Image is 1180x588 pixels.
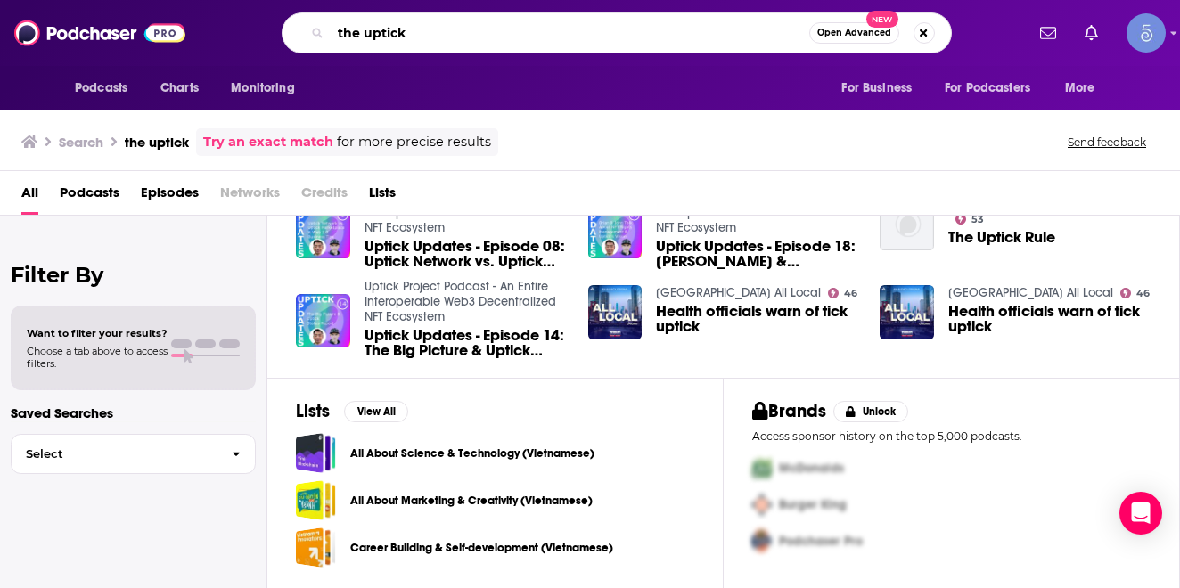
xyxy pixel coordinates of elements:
a: Lists [369,178,396,215]
div: Open Intercom Messenger [1119,492,1162,535]
span: 46 [1136,290,1150,298]
span: For Business [841,76,912,101]
a: Uptick Project Podcast - An Entire Interoperable Web3 Decentralized NFT Ecosystem [365,279,556,324]
p: Saved Searches [11,404,256,421]
a: Charts [149,71,209,105]
img: Third Pro Logo [745,523,779,559]
img: Uptick Updates - Episode 14: The Big Picture & Uptick Status Report [296,294,350,348]
a: ListsView All [296,400,408,422]
img: User Profile [1127,13,1166,53]
span: Podcasts [75,76,127,101]
span: Networks [220,178,280,215]
a: Podcasts [60,178,119,215]
div: Search podcasts, credits, & more... [282,12,952,53]
a: All About Marketing & Creativity (Vietnamese) [296,480,336,520]
a: 53 [955,214,984,225]
a: All About Science & Technology (Vietnamese) [350,444,594,463]
a: Health officials warn of tick uptick [656,304,858,334]
span: for more precise results [337,132,491,152]
a: Try an exact match [203,132,333,152]
p: Access sponsor history on the top 5,000 podcasts. [752,429,1151,443]
img: Health officials warn of tick uptick [880,285,934,339]
span: Credits [301,178,348,215]
a: Career Building & Self-development (Vietnamese) [296,527,336,568]
span: 53 [971,216,984,224]
span: Monitoring [231,76,294,101]
button: Open AdvancedNew [809,22,899,44]
span: Burger King [779,497,847,512]
h3: Search [59,134,103,151]
span: McDonalds [779,461,844,476]
a: Show notifications dropdown [1033,18,1063,48]
span: Open Advanced [817,29,891,37]
button: Unlock [833,401,909,422]
a: Chicago All Local [656,285,821,300]
span: Podchaser Pro [779,534,863,549]
img: Uptick Updates - Episode 08: Uptick Network vs. Uptick Marketplace & Web 3.0 Business Tips [296,205,350,259]
img: The Uptick Rule [880,196,934,250]
span: Select [12,448,217,460]
a: Chicago All Local [948,285,1113,300]
span: Logged in as Spiral5-G1 [1127,13,1166,53]
button: open menu [62,71,151,105]
a: Episodes [141,178,199,215]
h2: Lists [296,400,330,422]
img: First Pro Logo [745,450,779,486]
span: More [1065,76,1095,101]
a: Health officials warn of tick uptick [948,304,1151,334]
img: Second Pro Logo [745,486,779,523]
a: Uptick Updates - Episode 14: The Big Picture & Uptick Status Report [365,328,567,358]
button: Send feedback [1062,135,1151,150]
a: Career Building & Self-development (Vietnamese) [350,538,613,558]
button: open menu [218,71,317,105]
a: All About Science & Technology (Vietnamese) [296,433,336,473]
a: All [21,178,38,215]
span: Uptick Updates - Episode 18: [PERSON_NAME] & [PERSON_NAME] Talk About NFT Rights Management & Upt... [656,239,858,269]
h2: Brands [752,400,826,422]
a: 46 [1120,288,1150,298]
button: View All [344,401,408,422]
input: Search podcasts, credits, & more... [331,19,809,47]
a: Uptick Updates - Episode 08: Uptick Network vs. Uptick Marketplace & Web 3.0 Business Tips [365,239,567,269]
span: New [866,11,898,28]
h3: the uptick [125,134,189,151]
img: Podchaser - Follow, Share and Rate Podcasts [14,16,185,50]
a: All About Marketing & Creativity (Vietnamese) [350,491,593,510]
img: Health officials warn of tick uptick [588,285,643,339]
button: Show profile menu [1127,13,1166,53]
span: Choose a tab above to access filters. [27,345,168,370]
img: Uptick Updates - Episode 18: Brian & John Talk About NFT Rights Management & Uptick's Vision [588,205,643,259]
a: 46 [828,288,857,298]
button: open menu [933,71,1056,105]
button: Select [11,434,256,474]
span: Want to filter your results? [27,327,168,339]
span: For Podcasters [945,76,1030,101]
button: open menu [1053,71,1118,105]
h2: Filter By [11,262,256,288]
a: Show notifications dropdown [1078,18,1105,48]
a: The Uptick Rule [948,230,1055,245]
button: open menu [829,71,934,105]
span: Charts [160,76,199,101]
a: Uptick Updates - Episode 18: Brian & John Talk About NFT Rights Management & Uptick's Vision [656,239,858,269]
span: 46 [844,290,857,298]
